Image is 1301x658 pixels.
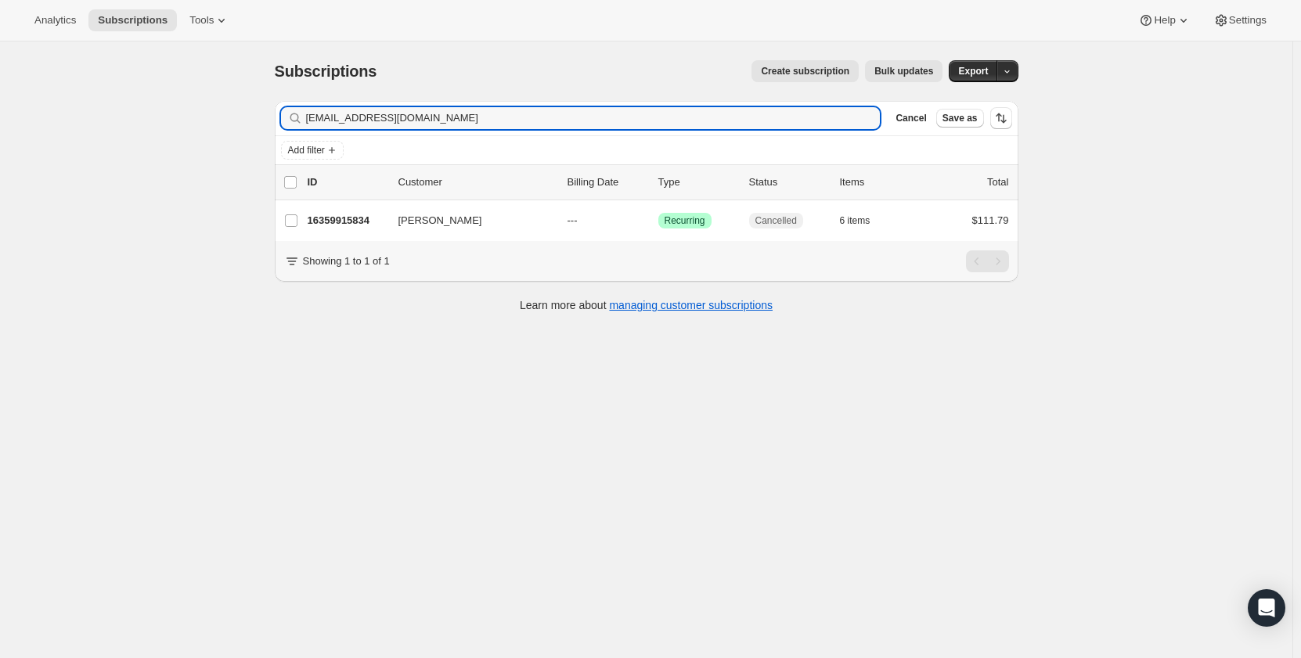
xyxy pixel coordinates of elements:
[520,297,773,313] p: Learn more about
[34,14,76,27] span: Analytics
[949,60,997,82] button: Export
[889,109,932,128] button: Cancel
[972,214,1009,226] span: $111.79
[1204,9,1276,31] button: Settings
[1129,9,1200,31] button: Help
[189,14,214,27] span: Tools
[180,9,239,31] button: Tools
[874,65,933,77] span: Bulk updates
[658,174,737,190] div: Type
[840,214,870,227] span: 6 items
[308,174,386,190] p: ID
[1229,14,1267,27] span: Settings
[840,210,888,232] button: 6 items
[761,65,849,77] span: Create subscription
[896,112,926,124] span: Cancel
[865,60,942,82] button: Bulk updates
[281,141,344,160] button: Add filter
[990,107,1012,129] button: Sort the results
[398,174,555,190] p: Customer
[751,60,859,82] button: Create subscription
[942,112,978,124] span: Save as
[936,109,984,128] button: Save as
[308,210,1009,232] div: 16359915834[PERSON_NAME]---SuccessRecurringCancelled6 items$111.79
[308,213,386,228] p: 16359915834
[609,299,773,311] a: managing customer subscriptions
[398,213,482,228] span: [PERSON_NAME]
[303,253,390,269] p: Showing 1 to 1 of 1
[966,250,1009,272] nav: Pagination
[98,14,168,27] span: Subscriptions
[288,144,325,156] span: Add filter
[987,174,1008,190] p: Total
[308,174,1009,190] div: IDCustomerBilling DateTypeStatusItemsTotal
[749,174,827,190] p: Status
[568,214,578,226] span: ---
[275,63,377,80] span: Subscriptions
[1154,14,1175,27] span: Help
[306,107,881,129] input: Filter subscribers
[1248,589,1285,627] div: Open Intercom Messenger
[840,174,918,190] div: Items
[25,9,85,31] button: Analytics
[755,214,797,227] span: Cancelled
[389,208,546,233] button: [PERSON_NAME]
[568,174,646,190] p: Billing Date
[88,9,177,31] button: Subscriptions
[958,65,988,77] span: Export
[665,214,705,227] span: Recurring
